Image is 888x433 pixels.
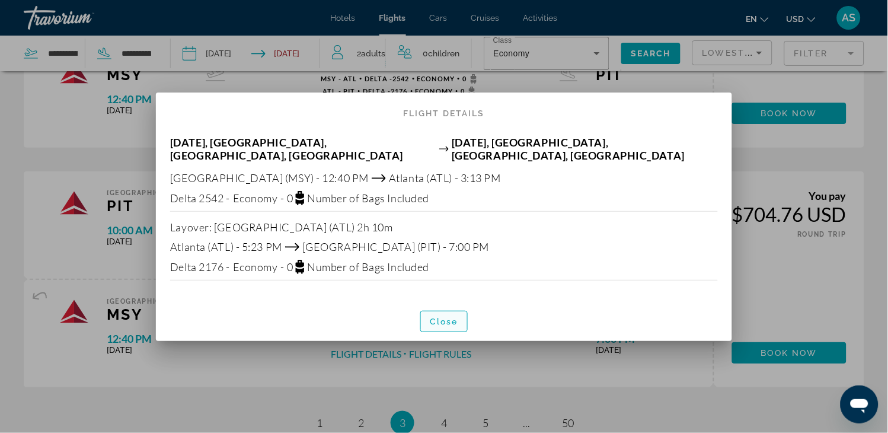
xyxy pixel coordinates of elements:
[307,192,429,205] span: Number of Bags Included
[281,192,293,205] span: - 0
[170,136,436,162] span: [DATE], [GEOGRAPHIC_DATA], [GEOGRAPHIC_DATA], [GEOGRAPHIC_DATA]
[452,136,718,162] span: [DATE], [GEOGRAPHIC_DATA], [GEOGRAPHIC_DATA], [GEOGRAPHIC_DATA]
[156,93,732,123] h2: Flight Details
[170,221,718,234] div: : [GEOGRAPHIC_DATA] (ATL) 2h 10m
[170,221,209,234] span: Layover
[841,386,879,424] iframe: Button to launch messaging window
[430,317,458,326] span: Close
[170,171,369,184] span: [GEOGRAPHIC_DATA] (MSY) - 12:40 PM
[233,192,278,205] span: Economy
[302,240,490,253] span: [GEOGRAPHIC_DATA] (PIT) - 7:00 PM
[170,191,718,205] div: Delta 2542 -
[281,260,293,273] span: - 0
[170,240,282,253] span: Atlanta (ATL) - 5:23 PM
[420,311,468,332] button: Close
[170,260,718,274] div: Delta 2176 -
[307,260,429,273] span: Number of Bags Included
[389,171,501,184] span: Atlanta (ATL) - 3:13 PM
[233,260,278,273] span: Economy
